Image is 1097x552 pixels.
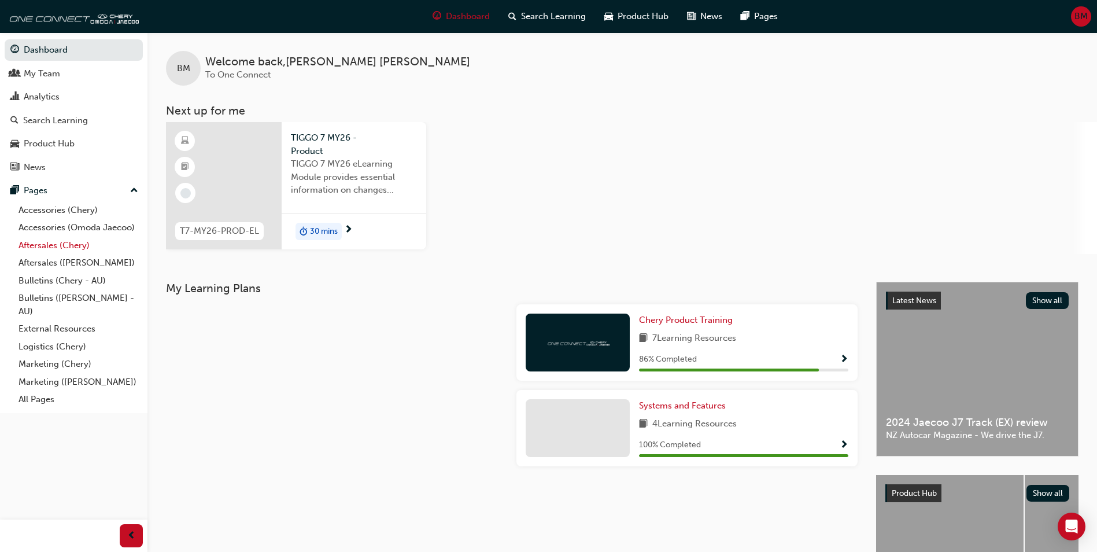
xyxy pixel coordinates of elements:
[604,9,613,24] span: car-icon
[10,69,19,79] span: people-icon
[10,116,19,126] span: search-icon
[5,39,143,61] a: Dashboard
[14,373,143,391] a: Marketing ([PERSON_NAME])
[1074,10,1088,23] span: BM
[892,488,937,498] span: Product Hub
[24,184,47,197] div: Pages
[291,157,417,197] span: TIGGO 7 MY26 eLearning Module provides essential information on changes introduced with the new M...
[446,10,490,23] span: Dashboard
[639,399,730,413] a: Systems and Features
[14,254,143,272] a: Aftersales ([PERSON_NAME])
[10,139,19,149] span: car-icon
[5,63,143,84] a: My Team
[639,353,697,366] span: 86 % Completed
[886,416,1069,429] span: 2024 Jaecoo J7 Track (EX) review
[14,338,143,356] a: Logistics (Chery)
[840,352,848,367] button: Show Progress
[180,225,259,238] span: T7-MY26-PROD-EL
[291,131,417,157] span: TIGGO 7 MY26 - Product
[1071,6,1091,27] button: BM
[10,186,19,196] span: pages-icon
[5,110,143,131] a: Search Learning
[840,440,848,451] span: Show Progress
[618,10,668,23] span: Product Hub
[166,122,426,249] a: T7-MY26-PROD-ELTIGGO 7 MY26 - ProductTIGGO 7 MY26 eLearning Module provides essential information...
[10,163,19,173] span: news-icon
[5,157,143,178] a: News
[5,133,143,154] a: Product Hub
[130,183,138,198] span: up-icon
[147,104,1097,117] h3: Next up for me
[700,10,722,23] span: News
[24,90,60,104] div: Analytics
[344,225,353,235] span: next-icon
[10,45,19,56] span: guage-icon
[639,400,726,411] span: Systems and Features
[5,180,143,201] button: Pages
[14,391,143,409] a: All Pages
[181,134,189,149] span: learningResourceType_ELEARNING-icon
[546,337,610,348] img: oneconnect
[892,296,936,306] span: Latest News
[639,439,701,452] span: 100 % Completed
[521,10,586,23] span: Search Learning
[595,5,678,28] a: car-iconProduct Hub
[24,67,60,80] div: My Team
[24,161,46,174] div: News
[508,9,516,24] span: search-icon
[181,160,189,175] span: booktick-icon
[14,355,143,373] a: Marketing (Chery)
[840,355,848,365] span: Show Progress
[5,37,143,180] button: DashboardMy TeamAnalyticsSearch LearningProduct HubNews
[6,5,139,28] img: oneconnect
[886,292,1069,310] a: Latest NewsShow all
[639,417,648,432] span: book-icon
[678,5,732,28] a: news-iconNews
[886,429,1069,442] span: NZ Autocar Magazine - We drive the J7.
[423,5,499,28] a: guage-iconDashboard
[14,219,143,237] a: Accessories (Omoda Jaecoo)
[14,289,143,320] a: Bulletins ([PERSON_NAME] - AU)
[639,314,737,327] a: Chery Product Training
[433,9,441,24] span: guage-icon
[23,114,88,127] div: Search Learning
[639,315,733,325] span: Chery Product Training
[741,9,749,24] span: pages-icon
[300,224,308,239] span: duration-icon
[639,332,648,346] span: book-icon
[205,69,271,80] span: To One Connect
[754,10,778,23] span: Pages
[840,438,848,452] button: Show Progress
[14,320,143,338] a: External Resources
[10,92,19,102] span: chart-icon
[652,417,737,432] span: 4 Learning Resources
[5,86,143,108] a: Analytics
[1058,513,1085,540] div: Open Intercom Messenger
[180,188,191,198] span: learningRecordVerb_NONE-icon
[205,56,470,69] span: Welcome back , [PERSON_NAME] [PERSON_NAME]
[24,137,75,150] div: Product Hub
[1026,292,1069,309] button: Show all
[127,529,136,543] span: prev-icon
[876,282,1078,457] a: Latest NewsShow all2024 Jaecoo J7 Track (EX) reviewNZ Autocar Magazine - We drive the J7.
[14,201,143,219] a: Accessories (Chery)
[885,484,1069,503] a: Product HubShow all
[687,9,696,24] span: news-icon
[652,332,736,346] span: 7 Learning Resources
[14,237,143,255] a: Aftersales (Chery)
[177,62,190,75] span: BM
[1026,485,1070,502] button: Show all
[166,282,858,295] h3: My Learning Plans
[310,225,338,238] span: 30 mins
[14,272,143,290] a: Bulletins (Chery - AU)
[499,5,595,28] a: search-iconSearch Learning
[732,5,787,28] a: pages-iconPages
